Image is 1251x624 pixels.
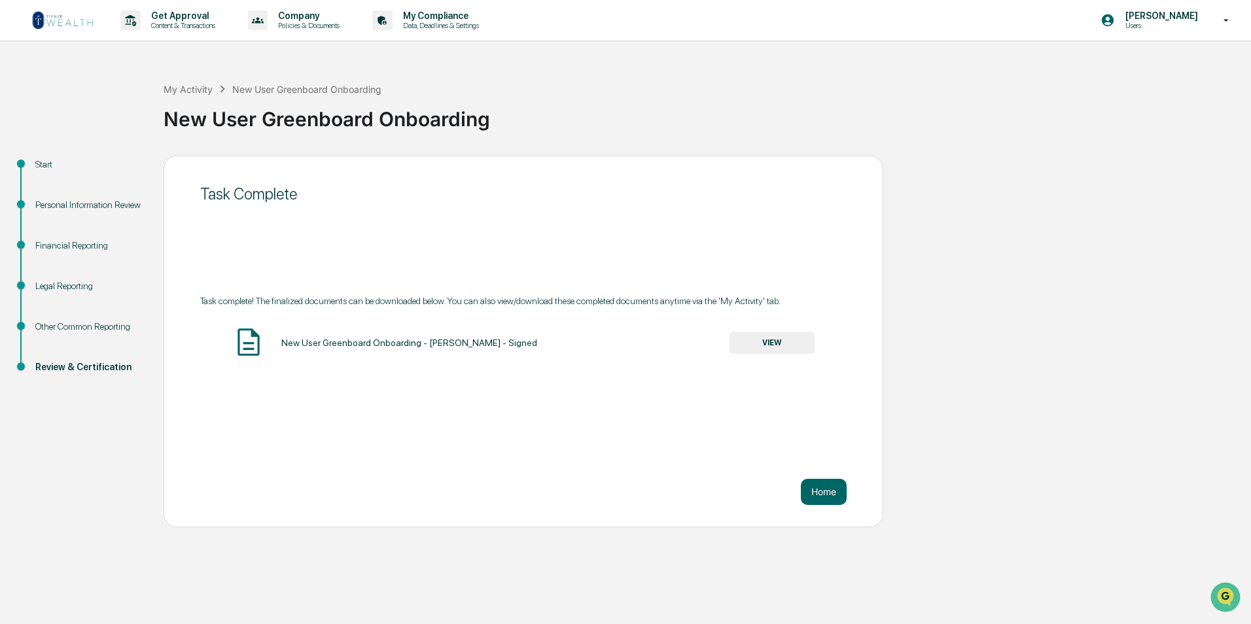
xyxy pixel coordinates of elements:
div: Task Complete [200,184,847,203]
img: 1746055101610-c473b297-6a78-478c-a979-82029cc54cd1 [13,100,37,124]
div: New User Greenboard Onboarding [164,97,1244,131]
button: Home [801,479,847,505]
div: My Activity [164,84,213,95]
div: Review & Certification [35,360,143,374]
a: 🗄️Attestations [90,160,167,183]
div: New User Greenboard Onboarding [232,84,381,95]
p: My Compliance [393,10,485,21]
span: Attestations [108,165,162,178]
div: Personal Information Review [35,198,143,212]
div: Other Common Reporting [35,320,143,334]
p: [PERSON_NAME] [1115,10,1205,21]
a: Powered byPylon [92,221,158,232]
div: Financial Reporting [35,239,143,252]
div: Legal Reporting [35,279,143,293]
p: Policies & Documents [268,21,346,30]
div: 🔎 [13,191,24,201]
span: Data Lookup [26,190,82,203]
div: Task complete! The finalized documents can be downloaded below. You can also view/download these ... [200,296,847,306]
div: Start [35,158,143,171]
a: 🖐️Preclearance [8,160,90,183]
img: logo [31,10,94,31]
div: We're available if you need us! [44,113,166,124]
span: Pylon [130,222,158,232]
p: How can we help? [13,27,238,48]
a: 🔎Data Lookup [8,184,88,208]
button: VIEW [730,332,815,354]
div: 🖐️ [13,166,24,177]
p: Users [1115,21,1205,30]
span: Preclearance [26,165,84,178]
p: Company [268,10,346,21]
img: Document Icon [232,326,265,358]
div: 🗄️ [95,166,105,177]
div: Start new chat [44,100,215,113]
p: Data, Deadlines & Settings [393,21,485,30]
button: Start new chat [222,104,238,120]
p: Get Approval [141,10,222,21]
p: Content & Transactions [141,21,222,30]
div: New User Greenboard Onboarding - [PERSON_NAME] - Signed [281,338,537,348]
iframe: Open customer support [1209,581,1244,616]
